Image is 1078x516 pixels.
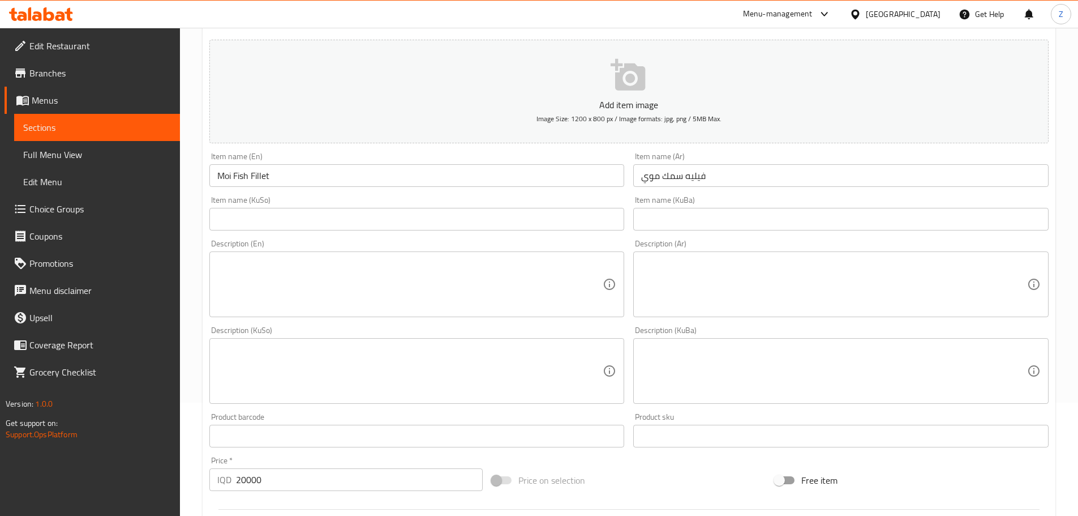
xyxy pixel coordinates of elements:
input: Enter name En [209,164,625,187]
a: Choice Groups [5,195,180,223]
a: Sections [14,114,180,141]
input: Please enter price [236,468,483,491]
a: Edit Menu [14,168,180,195]
span: Z [1059,8,1063,20]
p: IQD [217,473,231,487]
a: Full Menu View [14,141,180,168]
input: Enter name KuBa [633,208,1049,231]
p: Add item image [227,98,1031,112]
span: Menus [32,93,171,107]
span: 1.0.0 [35,396,53,411]
span: Edit Menu [23,175,171,189]
span: Free item [801,474,838,487]
span: Edit Restaurant [29,39,171,53]
button: Add item imageImage Size: 1200 x 800 px / Image formats: jpg, png / 5MB Max. [209,40,1049,143]
input: Enter name KuSo [209,208,625,231]
span: Coupons [29,229,171,243]
a: Promotions [5,250,180,277]
span: Price on selection [518,474,585,487]
a: Menu disclaimer [5,277,180,304]
span: Upsell [29,311,171,325]
a: Edit Restaurant [5,32,180,59]
input: Please enter product barcode [209,425,625,447]
a: Menus [5,87,180,114]
span: Coverage Report [29,338,171,352]
span: Sections [23,121,171,134]
span: Version: [6,396,33,411]
div: [GEOGRAPHIC_DATA] [866,8,940,20]
span: Full Menu View [23,148,171,161]
span: Grocery Checklist [29,365,171,379]
a: Coverage Report [5,331,180,359]
span: Menu disclaimer [29,284,171,297]
a: Branches [5,59,180,87]
span: Get support on: [6,416,58,430]
div: Menu-management [743,7,813,21]
a: Coupons [5,223,180,250]
input: Enter name Ar [633,164,1049,187]
input: Please enter product sku [633,425,1049,447]
a: Grocery Checklist [5,359,180,386]
span: Image Size: 1200 x 800 px / Image formats: jpg, png / 5MB Max. [536,112,721,125]
h2: Create new item [209,13,1049,30]
span: Promotions [29,257,171,270]
span: Branches [29,66,171,80]
span: Choice Groups [29,202,171,216]
a: Upsell [5,304,180,331]
a: Support.OpsPlatform [6,427,78,442]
